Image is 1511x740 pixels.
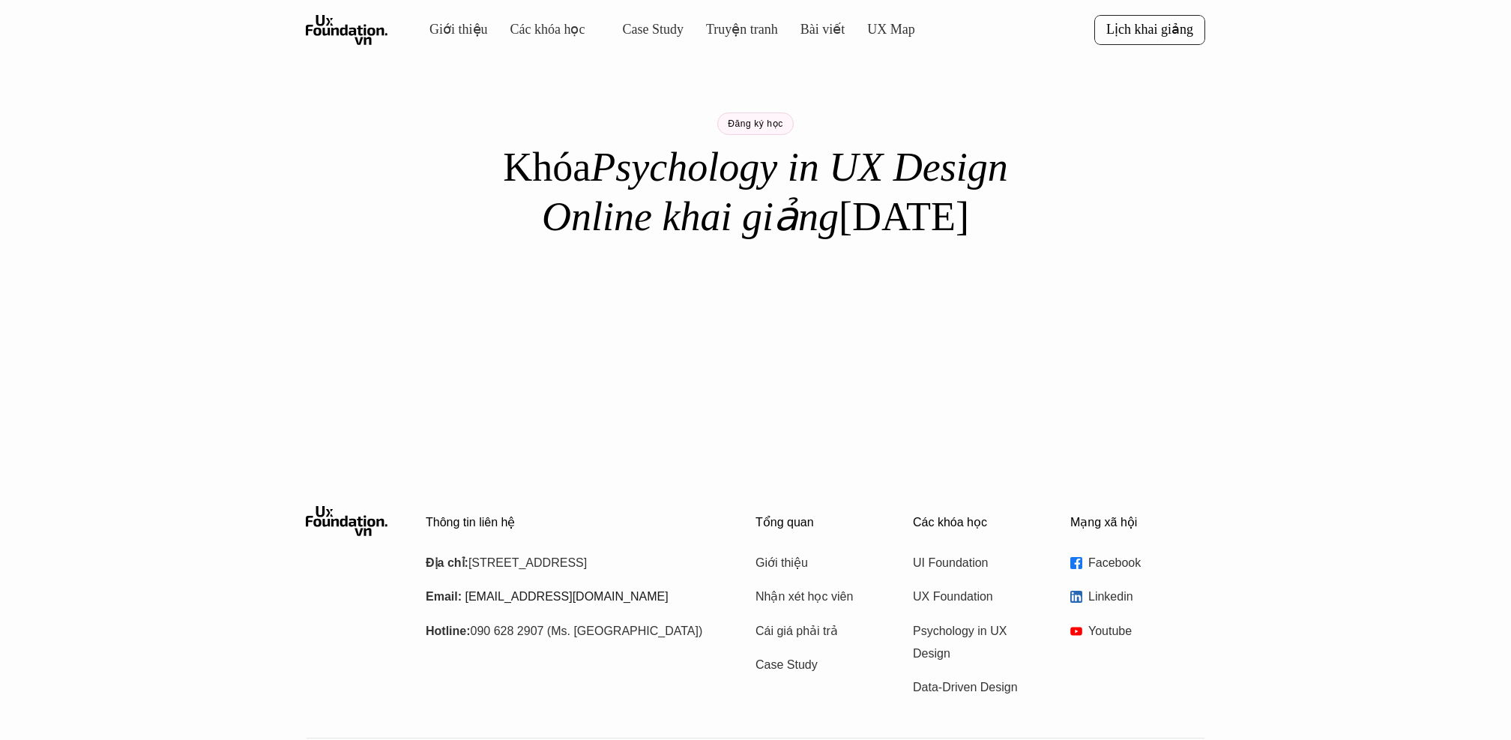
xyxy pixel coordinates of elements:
a: Các khóa học [507,21,579,38]
a: UX Foundation [913,584,1033,607]
a: Truyện tranh [699,21,770,38]
strong: Email: [426,589,462,601]
h1: Khóa [DATE] [493,142,1018,240]
a: Case Study [755,652,875,675]
p: Facebook [1088,550,1205,573]
p: Mạng xã hội [1070,514,1205,528]
p: Youtube [1088,619,1205,641]
p: Tổng quan [755,514,890,528]
a: Nhận xét học viên [755,584,875,607]
a: Psychology in UX Design [913,619,1033,664]
p: Đăng ký học [728,118,782,129]
p: Thông tin liên hệ [426,514,718,528]
a: Case Study [617,21,676,38]
strong: Địa chỉ: [426,555,468,568]
iframe: Tally form [456,270,1055,382]
a: [EMAIL_ADDRESS][DOMAIN_NAME] [465,589,668,601]
p: [STREET_ADDRESS] [426,550,718,573]
p: Các khóa học [913,514,1048,528]
a: UX Map [855,21,902,38]
a: Linkedin [1070,584,1205,607]
em: Psychology in UX Design Online khai giảng [545,140,1004,241]
a: Giới thiệu [429,21,485,38]
p: Lịch khai giảng [1111,21,1193,38]
a: Giới thiệu [755,550,875,573]
a: Lịch khai giảng [1099,15,1205,44]
a: UI Foundation [913,550,1033,573]
a: Bài viết [793,21,833,38]
a: Youtube [1070,619,1205,641]
a: Facebook [1070,550,1205,573]
a: Cái giá phải trả [755,619,875,641]
strong: Hotline: [426,623,471,636]
a: Data-Driven Design [913,675,1033,697]
p: Linkedin [1088,584,1205,607]
p: 090 628 2907 (Ms. [GEOGRAPHIC_DATA]) [426,619,718,641]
